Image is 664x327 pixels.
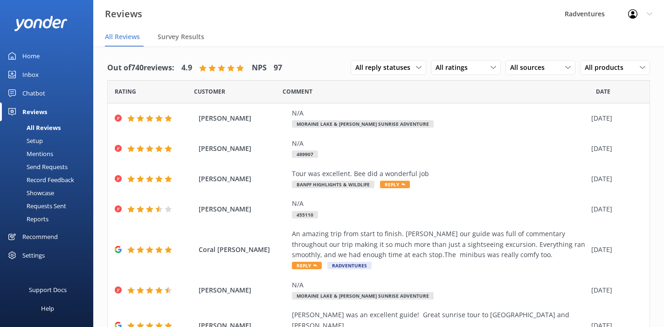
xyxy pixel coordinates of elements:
div: Reports [6,212,48,225]
div: N/A [292,108,587,118]
a: Setup [6,134,93,147]
span: [PERSON_NAME] [199,285,287,295]
span: 455110 [292,211,318,218]
span: All products [585,62,629,73]
div: Tour was excellent. Bee did a wonderful job [292,169,587,179]
a: Requests Sent [6,199,93,212]
div: Inbox [22,65,39,84]
div: Support Docs [29,280,67,299]
span: Survey Results [158,32,204,41]
span: Reply [380,181,410,188]
a: Record Feedback [6,173,93,186]
h4: 4.9 [181,62,192,74]
a: Send Requests [6,160,93,173]
span: All Reviews [105,32,140,41]
h4: Out of 740 reviews: [107,62,174,74]
span: Date [115,87,136,96]
span: Moraine Lake & [PERSON_NAME] Sunrise Adventure [292,292,434,300]
span: [PERSON_NAME] [199,174,287,184]
span: All reply statuses [355,62,416,73]
span: Coral [PERSON_NAME] [199,245,287,255]
span: [PERSON_NAME] [199,143,287,154]
div: Settings [22,246,45,265]
div: [DATE] [591,285,638,295]
div: Reviews [22,102,47,121]
div: Mentions [6,147,53,160]
div: [DATE] [591,143,638,154]
div: [DATE] [591,245,638,255]
span: Date [596,87,610,96]
span: Radventures [327,262,372,269]
div: Showcase [6,186,54,199]
a: All Reviews [6,121,93,134]
span: [PERSON_NAME] [199,113,287,123]
span: All sources [510,62,550,73]
div: Help [41,299,54,318]
div: An amazing trip from start to finish. [PERSON_NAME] our guide was full of commentary throughout o... [292,229,587,260]
div: N/A [292,280,587,290]
div: Home [22,47,40,65]
h4: NPS [252,62,267,74]
div: All Reviews [6,121,61,134]
h4: 97 [274,62,282,74]
div: N/A [292,198,587,209]
div: [DATE] [591,204,638,214]
div: Record Feedback [6,173,74,186]
div: Requests Sent [6,199,66,212]
div: Recommend [22,227,58,246]
div: Chatbot [22,84,45,102]
span: Question [283,87,312,96]
span: Banff Highlights & Wildlife [292,181,374,188]
span: Moraine Lake & [PERSON_NAME] Sunrise Adventure [292,120,434,128]
img: yonder-white-logo.png [14,16,68,31]
span: All ratings [436,62,473,73]
a: Reports [6,212,93,225]
div: Send Requests [6,160,68,173]
span: Date [194,87,225,96]
a: Mentions [6,147,93,160]
span: Reply [292,262,322,269]
h3: Reviews [105,7,142,21]
span: [PERSON_NAME] [199,204,287,214]
div: Setup [6,134,43,147]
a: Showcase [6,186,93,199]
div: [DATE] [591,174,638,184]
span: 489907 [292,150,318,158]
div: [DATE] [591,113,638,123]
div: N/A [292,138,587,149]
